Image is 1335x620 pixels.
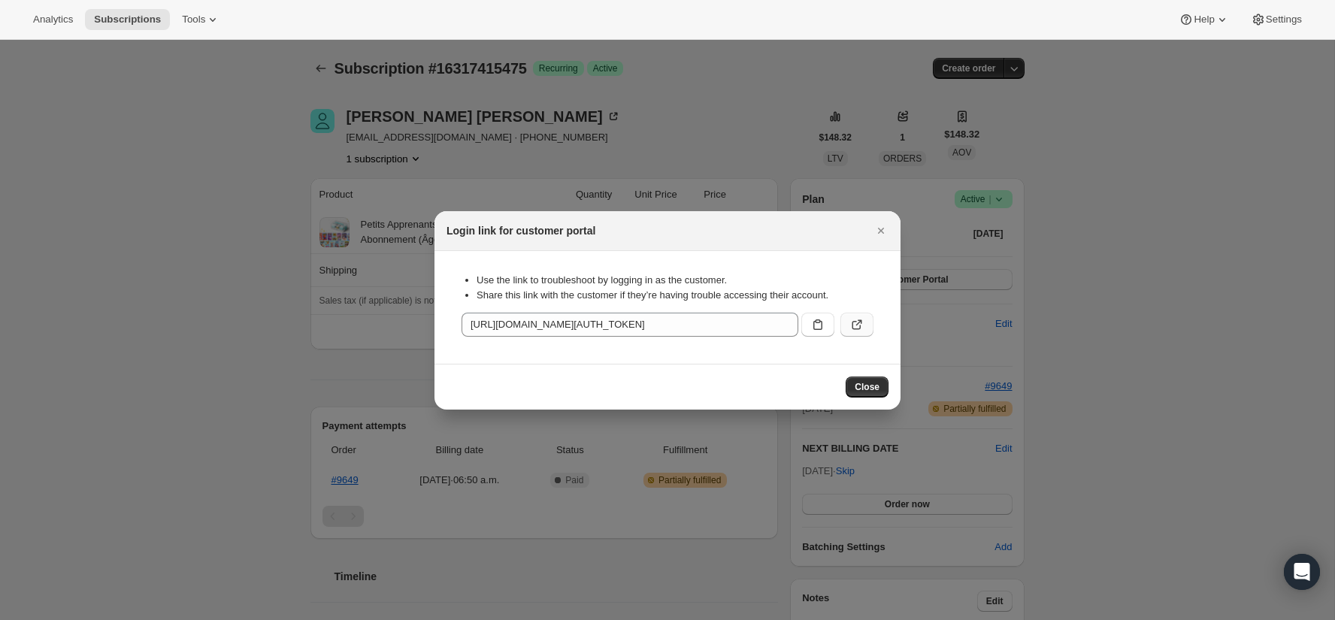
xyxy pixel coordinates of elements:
[1170,9,1238,30] button: Help
[1266,14,1302,26] span: Settings
[1242,9,1311,30] button: Settings
[33,14,73,26] span: Analytics
[1194,14,1214,26] span: Help
[85,9,170,30] button: Subscriptions
[855,381,879,393] span: Close
[182,14,205,26] span: Tools
[24,9,82,30] button: Analytics
[94,14,161,26] span: Subscriptions
[477,273,873,288] li: Use the link to troubleshoot by logging in as the customer.
[173,9,229,30] button: Tools
[477,288,873,303] li: Share this link with the customer if they’re having trouble accessing their account.
[1284,554,1320,590] div: Open Intercom Messenger
[447,223,595,238] h2: Login link for customer portal
[846,377,888,398] button: Close
[870,220,892,241] button: Close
